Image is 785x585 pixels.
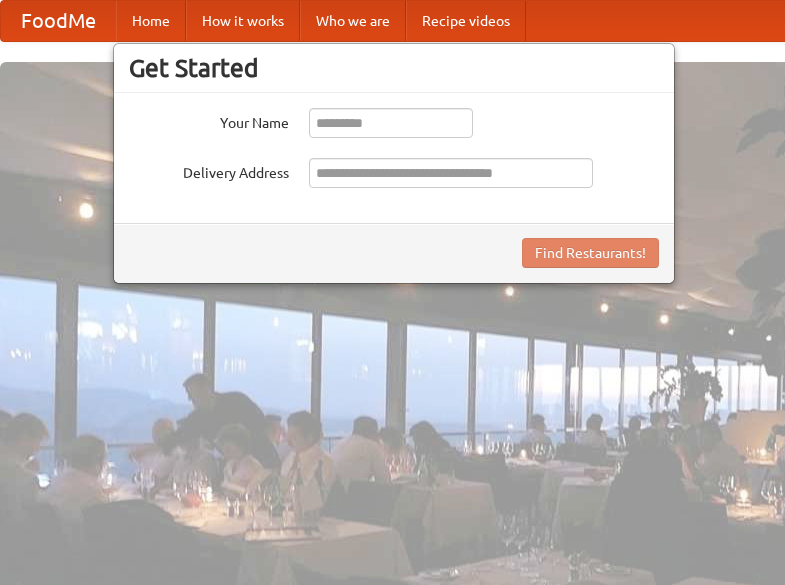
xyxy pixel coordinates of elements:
[129,53,659,83] h3: Get Started
[406,1,526,41] a: Recipe videos
[129,108,289,133] label: Your Name
[300,1,406,41] a: Who we are
[129,158,289,183] label: Delivery Address
[186,1,300,41] a: How it works
[1,1,116,41] a: FoodMe
[116,1,186,41] a: Home
[522,238,659,268] button: Find Restaurants!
